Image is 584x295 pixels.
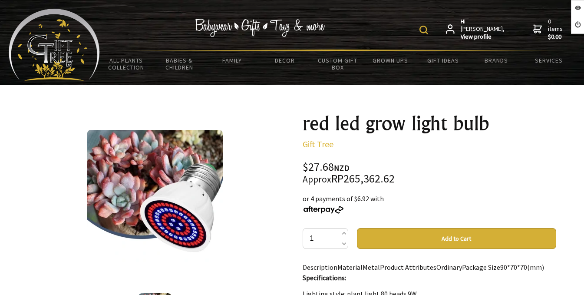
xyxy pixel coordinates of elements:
span: NZD [334,163,350,173]
a: Grown Ups [364,51,417,70]
span: Hi [PERSON_NAME], [461,18,505,41]
div: or 4 payments of $6.92 with [303,193,556,214]
a: Custom Gift Box [311,51,364,76]
strong: $0.00 [548,33,564,41]
a: Gift Ideas [417,51,470,70]
small: Approx [303,173,331,185]
a: Brands [470,51,523,70]
span: 0 items [548,17,564,41]
img: Babywear - Gifts - Toys & more [195,19,325,37]
button: Add to Cart [357,228,556,249]
a: Babies & Children [153,51,206,76]
img: Babyware - Gifts - Toys and more... [9,9,100,81]
a: Hi [PERSON_NAME],View profile [446,18,505,41]
div: $27.68 RP265,362.62 [303,162,556,185]
img: red led grow light bulb [87,130,223,265]
a: Services [522,51,575,70]
a: Decor [258,51,311,70]
img: Afterpay [303,206,344,214]
a: 0 items$0.00 [533,18,564,41]
a: Family [205,51,258,70]
a: All Plants Collection [100,51,153,76]
strong: View profile [461,33,505,41]
h1: red led grow light bulb [303,113,556,134]
strong: Specifications: [303,273,346,282]
a: Gift Tree [303,139,333,149]
img: product search [419,26,428,34]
